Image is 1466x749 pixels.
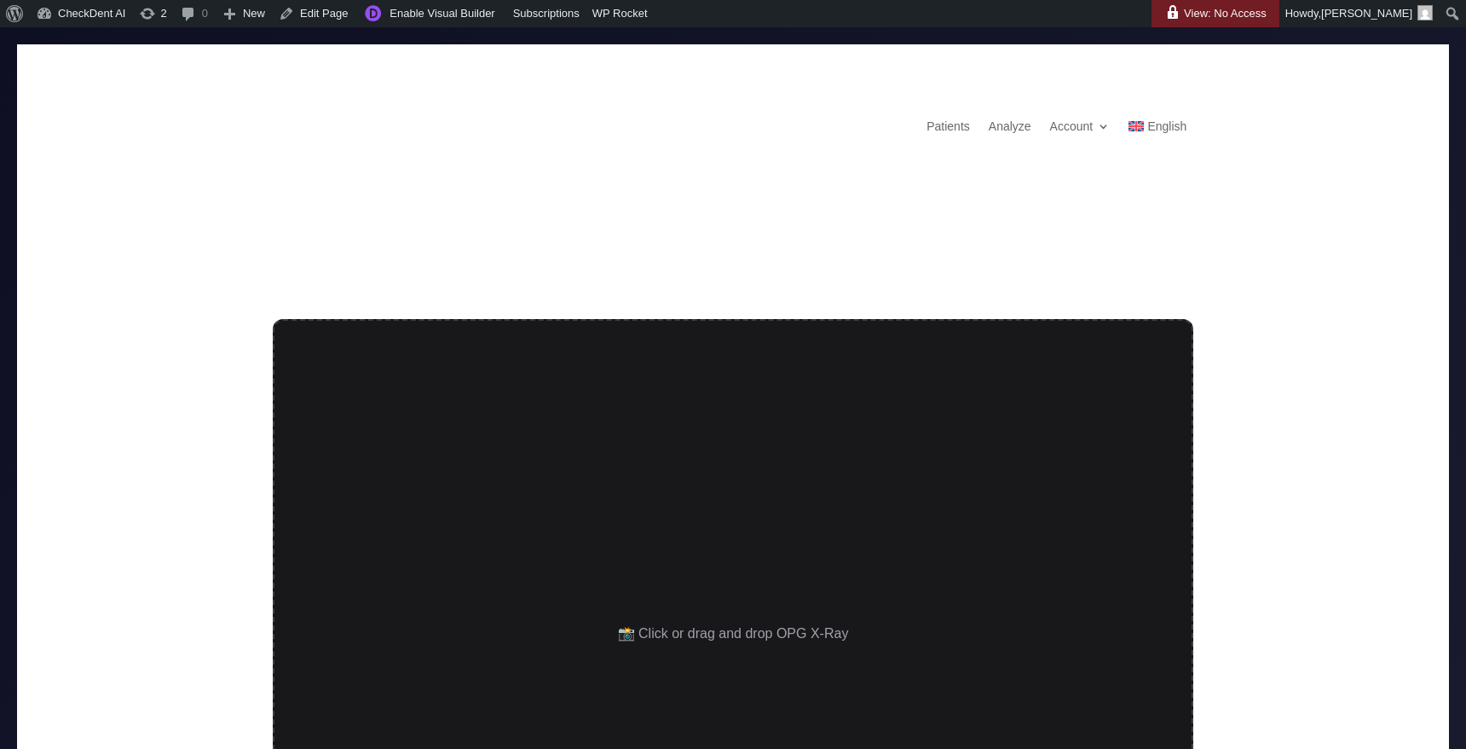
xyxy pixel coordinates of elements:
[273,113,545,181] img: Checkdent Logo
[1147,120,1186,132] span: English
[1050,120,1111,139] a: Account
[1321,7,1412,20] span: [PERSON_NAME]
[989,120,1031,139] a: Analyze
[1128,120,1186,139] a: English
[1417,5,1433,20] img: Arnav Saha
[926,120,970,139] a: Patients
